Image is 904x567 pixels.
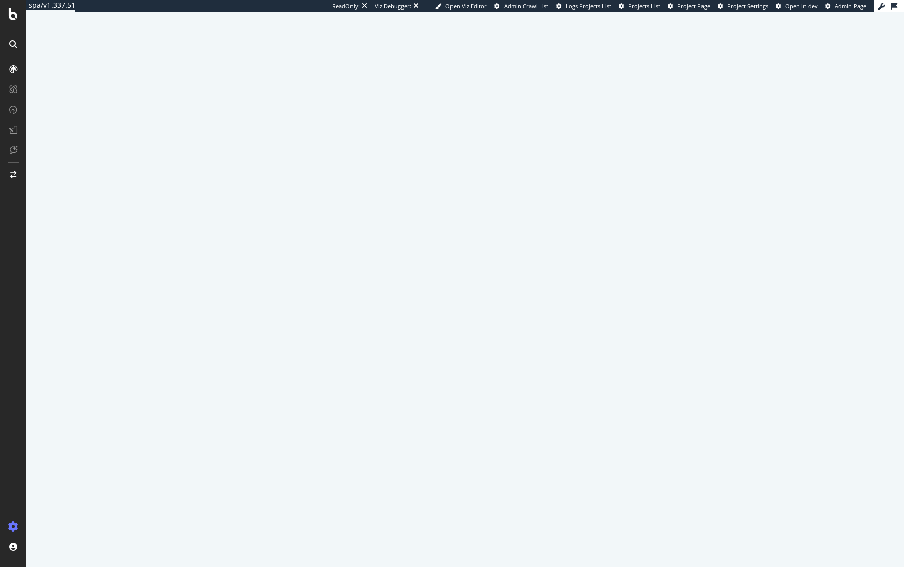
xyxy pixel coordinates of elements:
[566,2,611,10] span: Logs Projects List
[825,2,866,10] a: Admin Page
[776,2,818,10] a: Open in dev
[677,2,710,10] span: Project Page
[445,2,487,10] span: Open Viz Editor
[628,2,660,10] span: Projects List
[619,2,660,10] a: Projects List
[375,2,411,10] div: Viz Debugger:
[556,2,611,10] a: Logs Projects List
[332,2,360,10] div: ReadOnly:
[504,2,548,10] span: Admin Crawl List
[668,2,710,10] a: Project Page
[835,2,866,10] span: Admin Page
[785,2,818,10] span: Open in dev
[435,2,487,10] a: Open Viz Editor
[727,2,768,10] span: Project Settings
[718,2,768,10] a: Project Settings
[494,2,548,10] a: Admin Crawl List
